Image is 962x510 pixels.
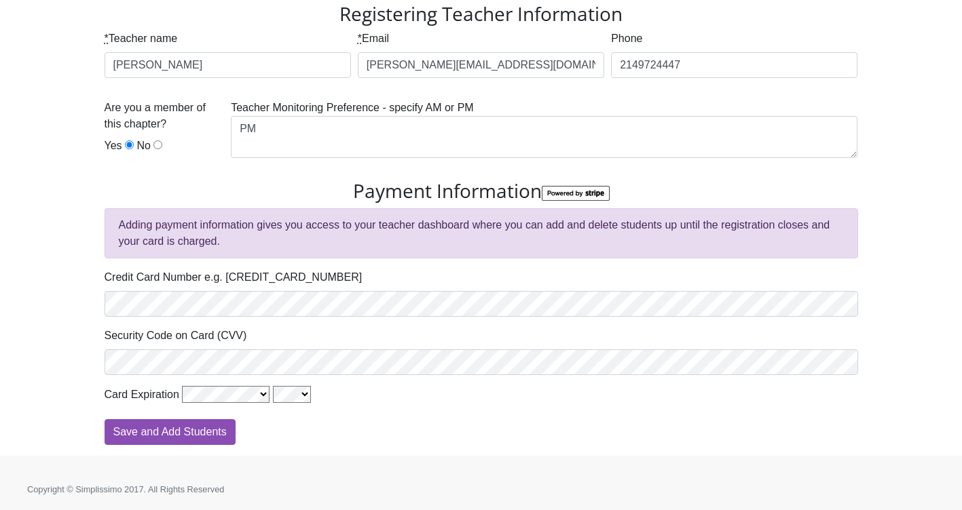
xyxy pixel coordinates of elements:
[105,31,178,47] label: Teacher name
[27,483,935,496] p: Copyright © Simplissimo 2017. All Rights Reserved
[105,419,236,445] input: Save and Add Students
[105,3,858,26] h3: Registering Teacher Information
[611,31,642,47] label: Phone
[137,138,151,154] label: No
[105,180,858,203] h3: Payment Information
[542,186,610,201] img: StripeBadge-6abf274609356fb1c7d224981e4c13d8e07f95b5cc91948bd4e3604f74a73e6b.png
[358,33,362,44] abbr: required
[358,31,389,47] label: Email
[227,100,861,169] div: Teacher Monitoring Preference - specify AM or PM
[105,33,109,44] abbr: required
[105,387,179,403] label: Card Expiration
[105,100,225,132] label: Are you a member of this chapter?
[105,269,363,286] label: Credit Card Number e.g. [CREDIT_CARD_NUMBER]
[105,208,858,258] div: Adding payment information gives you access to your teacher dashboard where you can add and delet...
[105,138,122,154] label: Yes
[105,328,247,344] label: Security Code on Card (CVV)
